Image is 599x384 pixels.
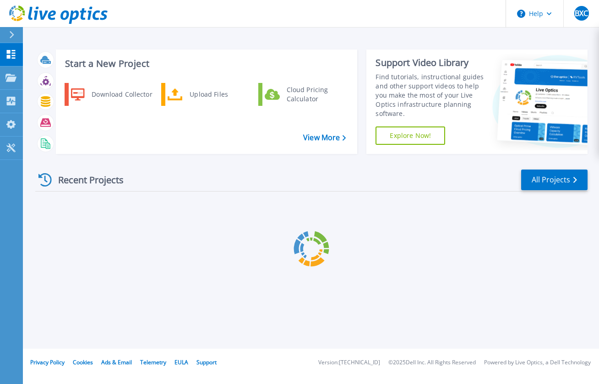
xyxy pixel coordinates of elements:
[196,358,217,366] a: Support
[388,360,476,366] li: © 2025 Dell Inc. All Rights Reserved
[65,59,346,69] h3: Start a New Project
[140,358,166,366] a: Telemetry
[161,83,255,106] a: Upload Files
[87,85,156,104] div: Download Collector
[484,360,591,366] li: Powered by Live Optics, a Dell Technology
[318,360,380,366] li: Version: [TECHNICAL_ID]
[521,170,588,190] a: All Projects
[303,133,346,142] a: View More
[73,358,93,366] a: Cookies
[174,358,188,366] a: EULA
[258,83,352,106] a: Cloud Pricing Calculator
[185,85,253,104] div: Upload Files
[376,126,445,145] a: Explore Now!
[376,72,485,118] div: Find tutorials, instructional guides and other support videos to help you make the most of your L...
[282,85,350,104] div: Cloud Pricing Calculator
[65,83,158,106] a: Download Collector
[35,169,136,191] div: Recent Projects
[575,10,588,17] span: BXC
[30,358,65,366] a: Privacy Policy
[101,358,132,366] a: Ads & Email
[376,57,485,69] div: Support Video Library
